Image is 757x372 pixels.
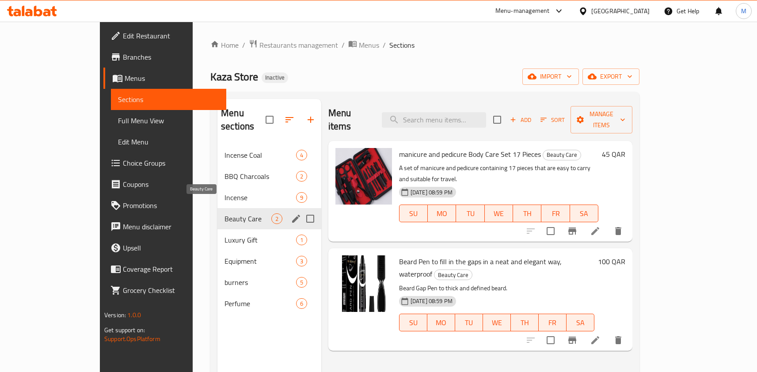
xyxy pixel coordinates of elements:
[431,207,453,220] span: MO
[123,158,219,168] span: Choice Groups
[403,207,424,220] span: SU
[590,226,601,236] a: Edit menu item
[224,277,296,288] span: burners
[217,251,321,272] div: Equipment3
[514,316,535,329] span: TH
[103,25,226,46] a: Edit Restaurant
[118,137,219,147] span: Edit Menu
[383,40,386,50] li: /
[103,195,226,216] a: Promotions
[103,46,226,68] a: Branches
[488,110,506,129] span: Select section
[224,298,296,309] span: Perfume
[221,106,266,133] h2: Menu sections
[434,270,472,280] div: Beauty Care
[511,314,539,331] button: TH
[297,151,307,159] span: 4
[103,258,226,280] a: Coverage Report
[483,314,511,331] button: WE
[495,6,550,16] div: Menu-management
[578,109,625,131] span: Manage items
[509,115,533,125] span: Add
[297,257,307,266] span: 3
[562,220,583,242] button: Branch-specific-item
[506,113,535,127] button: Add
[407,297,456,305] span: [DATE] 08:59 PM
[427,314,455,331] button: MO
[608,220,629,242] button: delete
[296,150,307,160] div: items
[296,277,307,288] div: items
[123,30,219,41] span: Edit Restaurant
[272,215,282,223] span: 2
[570,316,591,329] span: SA
[210,39,639,51] nav: breadcrumb
[217,208,321,229] div: Beauty Care2edit
[123,179,219,190] span: Coupons
[296,192,307,203] div: items
[582,68,639,85] button: export
[389,40,415,50] span: Sections
[570,205,598,222] button: SA
[335,255,392,312] img: Beard Pen to fill in the gaps in a neat and elegant way, waterproof
[485,205,513,222] button: WE
[538,113,567,127] button: Sort
[543,150,581,160] span: Beauty Care
[103,174,226,195] a: Coupons
[335,148,392,205] img: manicure and pedicure Body Care Set 17 Pieces
[249,39,338,51] a: Restaurants management
[104,324,145,336] span: Get support on:
[567,314,594,331] button: SA
[522,68,579,85] button: import
[591,6,650,16] div: [GEOGRAPHIC_DATA]
[224,213,271,224] span: Beauty Care
[296,256,307,266] div: items
[348,39,379,51] a: Menus
[529,71,572,82] span: import
[210,67,258,87] span: Kaza Store
[217,272,321,293] div: burners5
[540,115,565,125] span: Sort
[297,278,307,287] span: 5
[602,148,625,160] h6: 45 QAR
[289,212,303,225] button: edit
[541,205,570,222] button: FR
[217,144,321,166] div: Incense Coal4
[460,207,481,220] span: TU
[217,141,321,318] nav: Menu sections
[217,166,321,187] div: BBQ Charcoals2
[590,335,601,345] a: Edit menu item
[103,216,226,237] a: Menu disclaimer
[399,255,562,281] span: Beard Pen to fill in the gaps in a neat and elegant way, waterproof
[431,316,452,329] span: MO
[242,40,245,50] li: /
[224,256,296,266] span: Equipment
[224,171,296,182] span: BBQ Charcoals
[217,293,321,314] div: Perfume6
[111,131,226,152] a: Edit Menu
[455,314,483,331] button: TU
[535,113,571,127] span: Sort items
[456,205,484,222] button: TU
[488,207,510,220] span: WE
[571,106,632,133] button: Manage items
[513,205,541,222] button: TH
[399,163,598,185] p: A set of manicure and pedicure containing 17 pieces that are easy to carry and suitable for travel.
[517,207,538,220] span: TH
[300,109,321,130] button: Add section
[123,221,219,232] span: Menu disclaimer
[297,194,307,202] span: 9
[399,314,427,331] button: SU
[123,285,219,296] span: Grocery Checklist
[399,148,541,161] span: manicure and pedicure Body Care Set 17 Pieces
[296,171,307,182] div: items
[399,283,594,294] p: Beard Gap Pen to thick and defined beard.
[123,200,219,211] span: Promotions
[328,106,372,133] h2: Menu items
[539,314,567,331] button: FR
[224,235,296,245] span: Luxury Gift
[459,316,479,329] span: TU
[262,74,288,81] span: Inactive
[562,330,583,351] button: Branch-specific-item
